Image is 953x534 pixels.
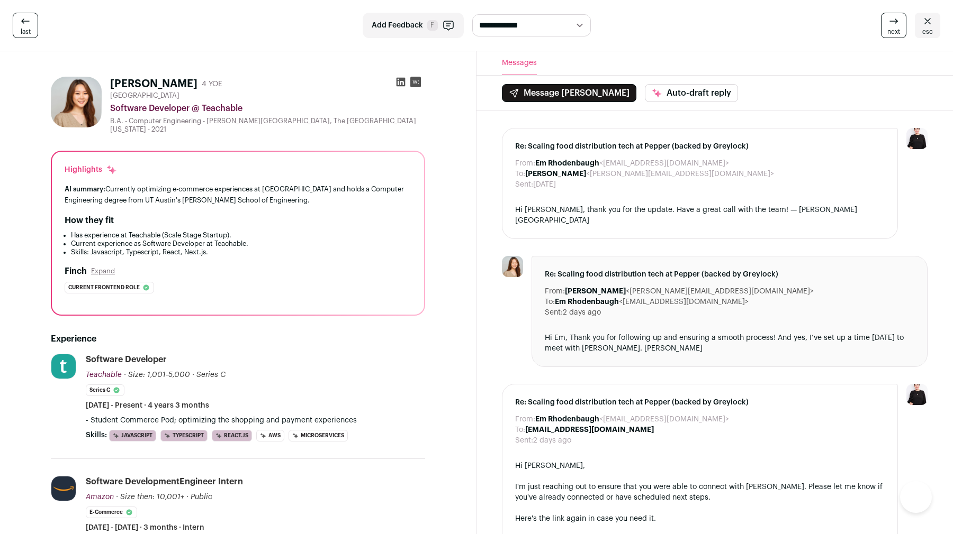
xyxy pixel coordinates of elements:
[427,20,438,31] span: F
[91,267,115,275] button: Expand
[71,240,411,248] li: Current experience as Software Developer at Teachable.
[545,333,914,354] div: Hi Em, Thank you for following up and ensuring a smooth process! And yes, I’ve set up a time [DAT...
[191,493,212,501] span: Public
[110,117,425,134] div: B.A. - Computer Engineering - [PERSON_NAME][GEOGRAPHIC_DATA], The [GEOGRAPHIC_DATA][US_STATE] - 2021
[515,414,535,425] dt: From:
[887,27,900,36] span: next
[515,158,535,169] dt: From:
[51,333,425,345] h2: Experience
[86,400,209,411] span: [DATE] - Present · 4 years 3 months
[906,128,928,149] img: 9240684-medium_jpg
[565,288,626,295] b: [PERSON_NAME]
[110,91,179,100] span: [GEOGRAPHIC_DATA]
[124,371,190,379] span: · Size: 1,001-5,000
[71,248,411,256] li: Skills: Javascript, Typescript, React, Next.js.
[545,269,914,280] span: Re: Scaling food distribution tech at Pepper (backed by Greylock)
[555,298,619,306] b: Em Rhodenbaugh
[502,256,523,277] img: 67b41d54028c257933a91a39627f68b9a67871d7cd2fbef9c142d84b508a0481.jpg
[86,476,243,487] div: Software DevelopmentEngineer Intern
[515,397,885,408] span: Re: Scaling food distribution tech at Pepper (backed by Greylock)
[502,51,537,75] button: Messages
[906,384,928,405] img: 9240684-medium_jpg
[65,164,117,175] div: Highlights
[565,286,814,297] dd: <[PERSON_NAME][EMAIL_ADDRESS][DOMAIN_NAME]>
[65,183,411,206] div: Currently optimizing e-commerce experiences at [GEOGRAPHIC_DATA] and holds a Computer Engineering...
[86,522,204,533] span: [DATE] - [DATE] · 3 months · Intern
[555,297,749,307] dd: <[EMAIL_ADDRESS][DOMAIN_NAME]>
[160,430,208,441] li: TypeScript
[515,141,885,152] span: Re: Scaling food distribution tech at Pepper (backed by Greylock)
[65,214,114,227] h2: How they fit
[545,286,565,297] dt: From:
[51,354,76,379] img: 0a696cf232f57eddc5f7c87f8547d64910a0e07198d4460e79d8d38ef01a02d5.jpg
[525,426,654,434] b: [EMAIL_ADDRESS][DOMAIN_NAME]
[533,435,571,446] dd: 2 days ago
[86,507,137,518] li: E-commerce
[563,307,601,318] dd: 2 days ago
[196,371,226,379] span: Series C
[51,77,102,127] img: 67b41d54028c257933a91a39627f68b9a67871d7cd2fbef9c142d84b508a0481.jpg
[535,414,729,425] dd: <[EMAIL_ADDRESS][DOMAIN_NAME]>
[545,307,563,318] dt: Sent:
[502,84,636,102] button: Message [PERSON_NAME]
[21,27,31,36] span: last
[515,435,533,446] dt: Sent:
[86,430,107,440] span: Skills:
[525,170,586,178] b: [PERSON_NAME]
[192,370,194,380] span: ·
[13,13,38,38] a: last
[915,13,940,38] a: esc
[110,77,197,91] h1: [PERSON_NAME]
[533,179,556,190] dd: [DATE]
[186,492,188,502] span: ·
[645,84,738,102] button: Auto-draft reply
[535,416,599,423] b: Em Rhodenbaugh
[86,371,122,379] span: Teachable
[525,169,774,179] dd: <[PERSON_NAME][EMAIL_ADDRESS][DOMAIN_NAME]>
[289,430,348,441] li: Microservices
[116,493,184,501] span: · Size then: 10,001+
[68,282,140,293] span: Current frontend role
[515,425,525,435] dt: To:
[515,515,656,522] a: Here's the link again in case you need it.
[922,27,933,36] span: esc
[86,384,124,396] li: Series C
[535,160,599,167] b: Em Rhodenbaugh
[86,493,114,501] span: Amazon
[109,430,156,441] li: JavaScript
[515,461,885,471] div: Hi [PERSON_NAME],
[51,476,76,501] img: e36df5e125c6fb2c61edd5a0d3955424ed50ce57e60c515fc8d516ef803e31c7.jpg
[110,102,425,115] div: Software Developer @ Teachable
[65,186,105,192] span: AI summary:
[256,430,284,441] li: AWS
[515,169,525,179] dt: To:
[202,79,222,89] div: 4 YOE
[86,415,425,426] p: - Student Commerce Pod; optimizing the shopping and payment experiences
[515,482,885,503] div: I'm just reaching out to ensure that you were able to connect with [PERSON_NAME]. Please let me k...
[900,481,932,513] iframe: Help Scout Beacon - Open
[372,20,423,31] span: Add Feedback
[65,265,87,278] h2: Finch
[515,179,533,190] dt: Sent:
[535,158,729,169] dd: <[EMAIL_ADDRESS][DOMAIN_NAME]>
[515,205,885,226] div: Hi [PERSON_NAME], thank you for the update. Have a great call with the team! — [PERSON_NAME][GEOG...
[363,13,464,38] button: Add Feedback F
[71,231,411,240] li: Has experience at Teachable (Scale Stage Startup).
[86,354,167,365] div: Software Developer
[881,13,906,38] a: next
[212,430,252,441] li: React.js
[545,297,555,307] dt: To:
